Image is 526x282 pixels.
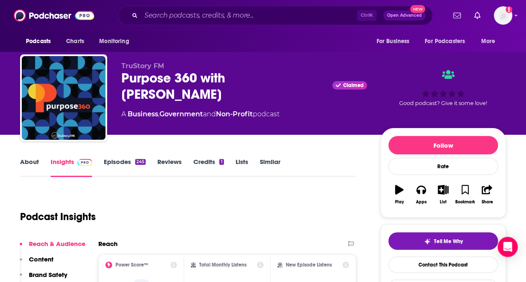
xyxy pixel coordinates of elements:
[416,200,427,205] div: Apps
[399,100,487,106] span: Good podcast? Give it some love!
[141,9,357,22] input: Search podcasts, credits, & more...
[260,158,280,177] a: Similar
[432,179,454,210] button: List
[29,255,54,263] p: Content
[380,62,506,114] div: Good podcast? Give it some love!
[395,200,404,205] div: Play
[440,200,446,205] div: List
[115,262,148,268] h2: Power Score™
[498,237,518,257] div: Open Intercom Messenger
[370,33,420,49] button: open menu
[286,262,332,268] h2: New Episode Listens
[118,6,433,25] div: Search podcasts, credits, & more...
[494,6,512,25] button: Show profile menu
[450,8,464,23] a: Show notifications dropdown
[77,159,92,166] img: Podchaser Pro
[376,36,409,47] span: For Business
[193,158,223,177] a: Credits1
[14,8,94,23] img: Podchaser - Follow, Share and Rate Podcasts
[419,33,477,49] button: open menu
[22,56,105,140] img: Purpose 360 with Carol Cone
[471,8,484,23] a: Show notifications dropdown
[20,158,39,177] a: About
[494,6,512,25] img: User Profile
[203,110,216,118] span: and
[93,33,140,49] button: open menu
[66,36,84,47] span: Charts
[104,158,146,177] a: Episodes245
[61,33,89,49] a: Charts
[343,83,364,87] span: Claimed
[26,36,51,47] span: Podcasts
[424,238,431,245] img: tell me why sparkle
[157,158,182,177] a: Reviews
[475,33,506,49] button: open menu
[29,271,67,279] p: Brand Safety
[383,10,426,21] button: Open AdvancedNew
[135,159,146,165] div: 245
[20,33,62,49] button: open menu
[159,110,203,118] a: Government
[128,110,158,118] a: Business
[388,232,498,250] button: tell me why sparkleTell Me Why
[51,158,92,177] a: InsightsPodchaser Pro
[476,179,498,210] button: Share
[121,62,164,70] span: TruStory FM
[99,36,129,47] span: Monitoring
[481,200,493,205] div: Share
[216,110,253,118] a: Non-Profit
[388,256,498,273] a: Contact This Podcast
[505,6,512,13] svg: Add a profile image
[410,179,432,210] button: Apps
[20,240,85,255] button: Reach & Audience
[454,179,476,210] button: Bookmark
[20,210,96,223] h1: Podcast Insights
[388,158,498,175] div: Rate
[494,6,512,25] span: Logged in as Morgan16
[388,179,410,210] button: Play
[121,109,280,119] div: A podcast
[199,262,246,268] h2: Total Monthly Listens
[388,136,498,154] button: Follow
[434,238,463,245] span: Tell Me Why
[29,240,85,248] p: Reach & Audience
[425,36,465,47] span: For Podcasters
[481,36,495,47] span: More
[455,200,475,205] div: Bookmark
[20,255,54,271] button: Content
[410,5,425,13] span: New
[357,10,377,21] span: Ctrl K
[236,158,248,177] a: Lists
[98,240,118,248] h2: Reach
[387,13,422,18] span: Open Advanced
[158,110,159,118] span: ,
[219,159,223,165] div: 1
